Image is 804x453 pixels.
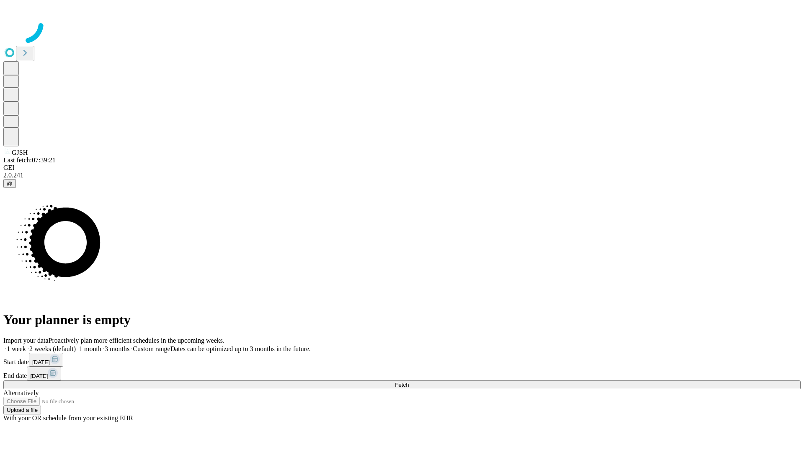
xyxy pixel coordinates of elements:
[170,345,311,352] span: Dates can be optimized up to 3 months in the future.
[7,180,13,187] span: @
[30,373,48,379] span: [DATE]
[27,367,61,380] button: [DATE]
[3,312,801,328] h1: Your planner is empty
[3,337,49,344] span: Import your data
[3,367,801,380] div: End date
[133,345,170,352] span: Custom range
[29,353,63,367] button: [DATE]
[3,164,801,172] div: GEI
[29,345,76,352] span: 2 weeks (default)
[395,382,409,388] span: Fetch
[3,353,801,367] div: Start date
[49,337,224,344] span: Proactively plan more efficient schedules in the upcoming weeks.
[105,345,129,352] span: 3 months
[7,345,26,352] span: 1 week
[3,389,39,396] span: Alternatively
[3,414,133,422] span: With your OR schedule from your existing EHR
[32,359,50,365] span: [DATE]
[3,406,41,414] button: Upload a file
[3,156,56,164] span: Last fetch: 07:39:21
[3,179,16,188] button: @
[12,149,28,156] span: GJSH
[3,380,801,389] button: Fetch
[3,172,801,179] div: 2.0.241
[79,345,101,352] span: 1 month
